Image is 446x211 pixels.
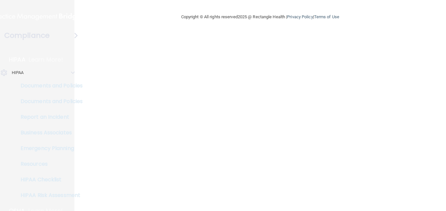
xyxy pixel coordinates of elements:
p: Documents and Policies [4,98,93,105]
p: Resources [4,161,93,167]
h4: Compliance [4,31,50,40]
p: Business Associates [4,129,93,136]
p: HIPAA Risk Assessment [4,192,93,199]
div: Copyright © All rights reserved 2025 @ Rectangle Health | | [141,7,379,27]
p: HIPAA [9,56,25,64]
p: HIPAA [12,69,24,77]
p: Emergency Planning [4,145,93,152]
a: Terms of Use [314,14,339,19]
p: Report an Incident [4,114,93,120]
p: HIPAA Checklist [4,176,93,183]
p: Documents and Policies [4,83,93,89]
p: Learn More! [29,56,63,64]
a: Privacy Policy [287,14,313,19]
